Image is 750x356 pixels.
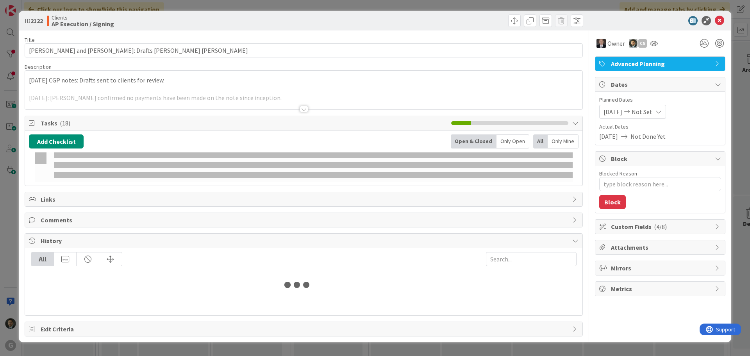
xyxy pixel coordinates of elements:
[654,223,667,231] span: ( 4/8 )
[25,36,35,43] label: Title
[25,16,43,25] span: ID
[41,215,568,225] span: Comments
[611,222,711,231] span: Custom Fields
[451,134,496,148] div: Open & Closed
[60,119,70,127] span: ( 18 )
[607,39,625,48] span: Owner
[638,39,647,48] div: CN
[596,39,606,48] img: BG
[629,39,637,48] img: CG
[41,236,568,245] span: History
[599,96,721,104] span: Planned Dates
[548,134,579,148] div: Only Mine
[41,324,568,334] span: Exit Criteria
[496,134,529,148] div: Only Open
[52,21,114,27] b: AP Execution / Signing
[52,14,114,21] span: Clients
[611,59,711,68] span: Advanced Planning
[16,1,36,11] span: Support
[29,76,579,85] p: [DATE] CGP notes: Drafts sent to clients for review.
[604,107,622,116] span: [DATE]
[486,252,577,266] input: Search...
[31,252,54,266] div: All
[611,284,711,293] span: Metrics
[599,170,637,177] label: Blocked Reason
[632,107,652,116] span: Not Set
[41,195,568,204] span: Links
[599,132,618,141] span: [DATE]
[611,154,711,163] span: Block
[41,118,447,128] span: Tasks
[599,123,721,131] span: Actual Dates
[630,132,666,141] span: Not Done Yet
[599,195,626,209] button: Block
[611,80,711,89] span: Dates
[611,263,711,273] span: Mirrors
[533,134,548,148] div: All
[25,43,583,57] input: type card name here...
[29,134,84,148] button: Add Checklist
[30,17,43,25] b: 2122
[25,63,52,70] span: Description
[611,243,711,252] span: Attachments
